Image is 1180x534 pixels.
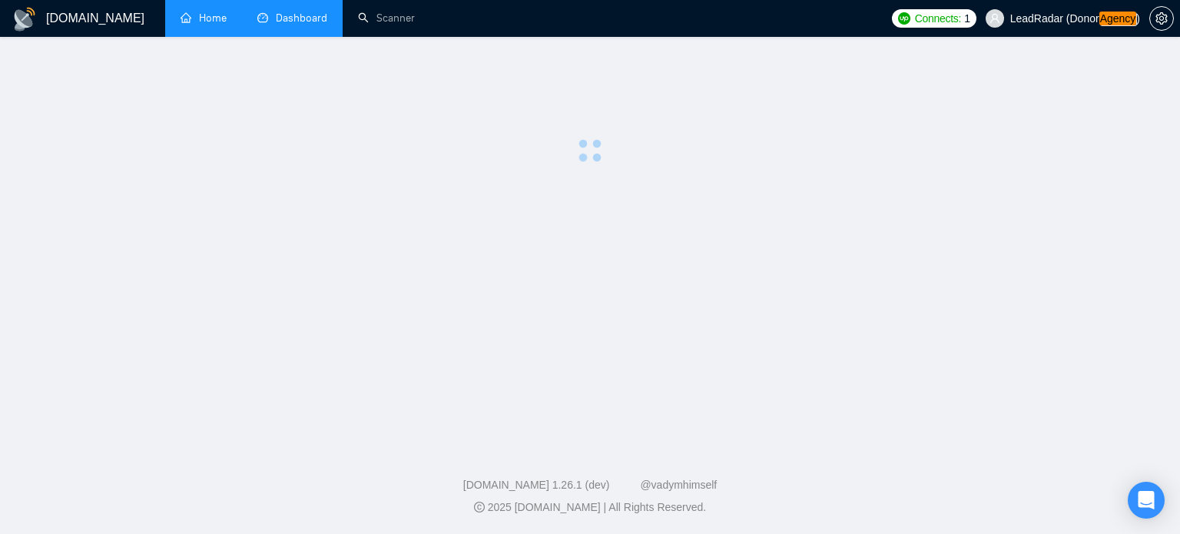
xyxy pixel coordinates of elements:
img: logo [12,7,37,32]
span: Connects: [915,10,961,27]
img: upwork-logo.png [898,12,910,25]
a: searchScanner [358,12,415,25]
button: setting [1149,6,1174,31]
a: @vadymhimself [640,479,717,491]
span: 1 [964,10,970,27]
span: user [989,13,1000,24]
em: Agency [1099,12,1137,25]
span: dashboard [257,12,268,23]
div: Open Intercom Messenger [1128,482,1165,519]
a: [DOMAIN_NAME] 1.26.1 (dev) [463,479,610,491]
span: Dashboard [276,12,327,25]
a: setting [1149,12,1174,25]
div: 2025 [DOMAIN_NAME] | All Rights Reserved. [12,499,1168,516]
a: homeHome [181,12,227,25]
span: copyright [474,502,485,512]
span: LeadRadar (Donor ) [1010,13,1140,24]
span: setting [1150,12,1173,25]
